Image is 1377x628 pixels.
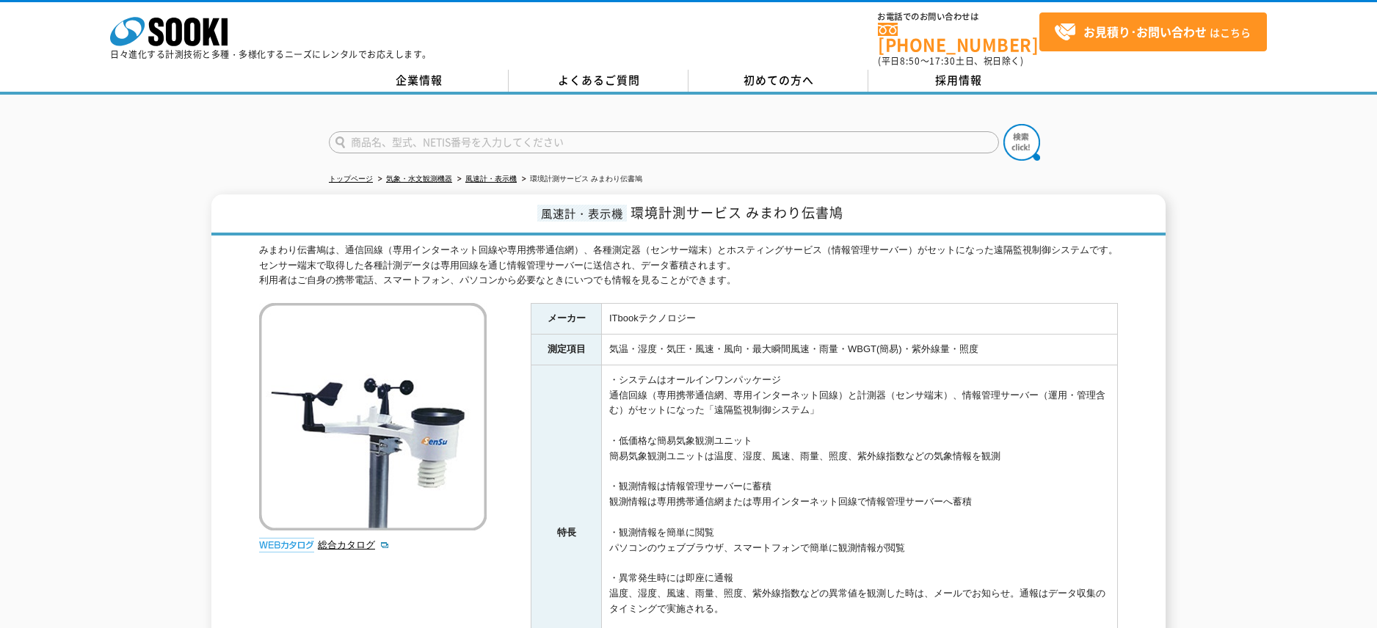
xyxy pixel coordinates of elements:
[329,131,999,153] input: 商品名、型式、NETIS番号を入力してください
[259,538,314,552] img: webカタログ
[688,70,868,92] a: 初めての方へ
[602,304,1118,335] td: ITbookテクノロジー
[329,70,509,92] a: 企業情報
[878,23,1039,53] a: [PHONE_NUMBER]
[386,175,452,183] a: 気象・水文観測機器
[868,70,1048,92] a: 採用情報
[465,175,517,183] a: 風速計・表示機
[878,54,1023,67] span: (平日 ～ 土日、祝日除く)
[929,54,956,67] span: 17:30
[900,54,920,67] span: 8:50
[537,205,627,222] span: 風速計・表示機
[1039,12,1267,51] a: お見積り･お問い合わせはこちら
[318,539,390,550] a: 総合カタログ
[1083,23,1207,40] strong: お見積り･お問い合わせ
[110,50,432,59] p: 日々進化する計測技術と多種・多様化するニーズにレンタルでお応えします。
[878,12,1039,21] span: お電話でのお問い合わせは
[1054,21,1251,43] span: はこちら
[519,172,642,187] li: 環境計測サービス みまわり伝書鳩
[259,243,1118,288] div: みまわり伝書鳩は、通信回線（専用インターネット回線や専用携帯通信網）、各種測定器（センサー端末）とホスティングサービス（情報管理サーバー）がセットになった遠隔監視制御システムです。 センサー端末...
[329,175,373,183] a: トップページ
[1003,124,1040,161] img: btn_search.png
[602,335,1118,365] td: 気温・湿度・気圧・風速・風向・最大瞬間風速・雨量・WBGT(簡易)・紫外線量・照度
[744,72,814,88] span: 初めての方へ
[259,303,487,530] img: 環境計測サービス みまわり伝書鳩
[509,70,688,92] a: よくあるご質問
[531,335,602,365] th: 測定項目
[531,304,602,335] th: メーカー
[631,202,843,222] span: 環境計測サービス みまわり伝書鳩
